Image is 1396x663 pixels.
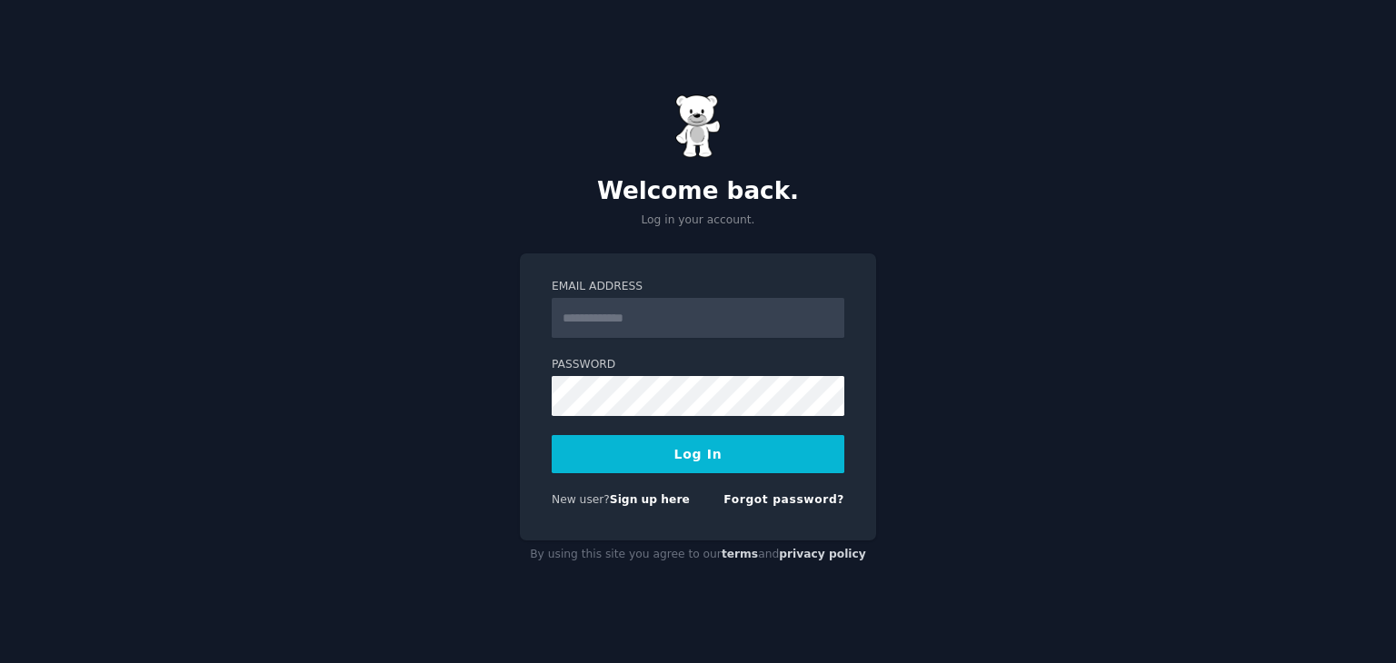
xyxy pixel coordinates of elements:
[722,548,758,560] a: terms
[520,540,876,569] div: By using this site you agree to our and
[610,493,690,506] a: Sign up here
[675,94,721,158] img: Gummy Bear
[552,435,844,473] button: Log In
[552,279,844,295] label: Email Address
[779,548,866,560] a: privacy policy
[552,357,844,373] label: Password
[552,493,610,506] span: New user?
[723,493,844,506] a: Forgot password?
[520,213,876,229] p: Log in your account.
[520,177,876,206] h2: Welcome back.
